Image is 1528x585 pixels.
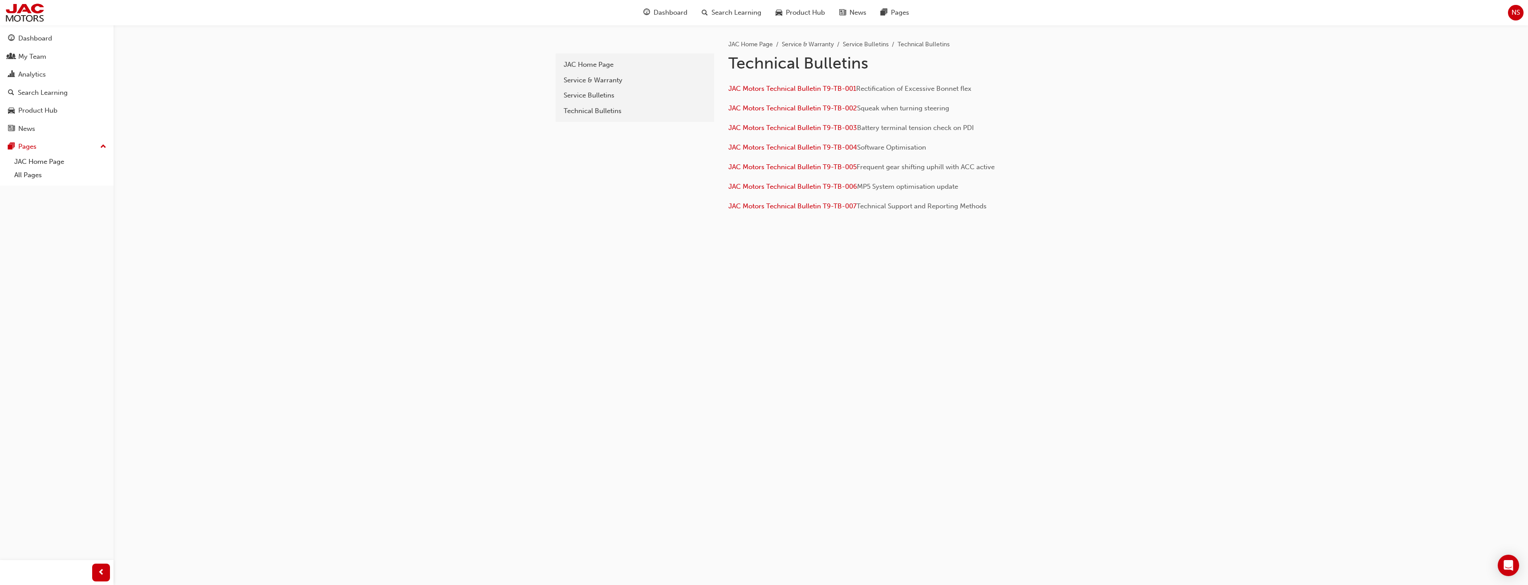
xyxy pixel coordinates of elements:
div: My Team [18,52,46,62]
span: Rectification of Excessive Bonnet flex [856,85,971,93]
div: JAC Home Page [564,60,706,70]
span: Pages [891,8,909,18]
span: Dashboard [654,8,687,18]
a: Product Hub [4,102,110,119]
div: News [18,124,35,134]
span: Technical Support and Reporting Methods [857,202,987,210]
h1: Technical Bulletins [728,53,1020,73]
a: JAC Motors Technical Bulletin T9-TB-004 [728,143,857,151]
span: people-icon [8,53,15,61]
a: Search Learning [4,85,110,101]
span: pages-icon [881,7,887,18]
span: chart-icon [8,71,15,79]
span: car-icon [776,7,782,18]
a: Service Bulletins [843,41,889,48]
a: My Team [4,49,110,65]
a: search-iconSearch Learning [695,4,768,22]
a: JAC Motors Technical Bulletin T9-TB-005 [728,163,857,171]
button: Pages [4,138,110,155]
a: JAC Home Page [559,57,711,73]
div: Service Bulletins [564,90,706,101]
a: news-iconNews [832,4,874,22]
span: Search Learning [711,8,761,18]
a: JAC Home Page [11,155,110,169]
span: News [849,8,866,18]
a: car-iconProduct Hub [768,4,832,22]
a: Service & Warranty [782,41,834,48]
a: JAC Motors Technical Bulletin T9-TB-001 [728,85,856,93]
a: Technical Bulletins [559,103,711,119]
span: guage-icon [8,35,15,43]
span: up-icon [100,141,106,153]
span: news-icon [839,7,846,18]
div: Open Intercom Messenger [1498,555,1519,576]
a: JAC Home Page [728,41,773,48]
div: Search Learning [18,88,68,98]
span: NS [1512,8,1520,18]
span: MP5 System optimisation update [857,183,958,191]
span: car-icon [8,107,15,115]
span: search-icon [702,7,708,18]
div: Service & Warranty [564,75,706,85]
span: Squeak when turning steering [857,104,949,112]
a: JAC Motors Technical Bulletin T9-TB-002 [728,104,857,112]
a: guage-iconDashboard [636,4,695,22]
span: Product Hub [786,8,825,18]
span: prev-icon [98,567,105,578]
button: DashboardMy TeamAnalyticsSearch LearningProduct HubNews [4,28,110,138]
span: Frequent gear shifting uphill with ACC active [857,163,995,171]
a: Analytics [4,66,110,83]
li: Technical Bulletins [898,40,950,50]
a: JAC Motors Technical Bulletin T9-TB-007 [728,202,857,210]
div: Pages [18,142,37,152]
button: NS [1508,5,1524,20]
a: JAC Motors Technical Bulletin T9-TB-006 [728,183,857,191]
a: JAC Motors Technical Bulletin T9-TB-003 [728,124,857,132]
div: Technical Bulletins [564,106,706,116]
span: Battery terminal tension check on PDI [857,124,974,132]
a: Service Bulletins [559,88,711,103]
div: Analytics [18,69,46,80]
span: guage-icon [643,7,650,18]
a: News [4,121,110,137]
a: Service & Warranty [559,73,711,88]
div: Product Hub [18,106,57,116]
span: Software Optimisation [857,143,926,151]
a: pages-iconPages [874,4,916,22]
div: Dashboard [18,33,52,44]
a: All Pages [11,168,110,182]
span: news-icon [8,125,15,133]
span: pages-icon [8,143,15,151]
span: search-icon [8,89,14,97]
a: Dashboard [4,30,110,47]
img: jac-portal [4,3,45,23]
